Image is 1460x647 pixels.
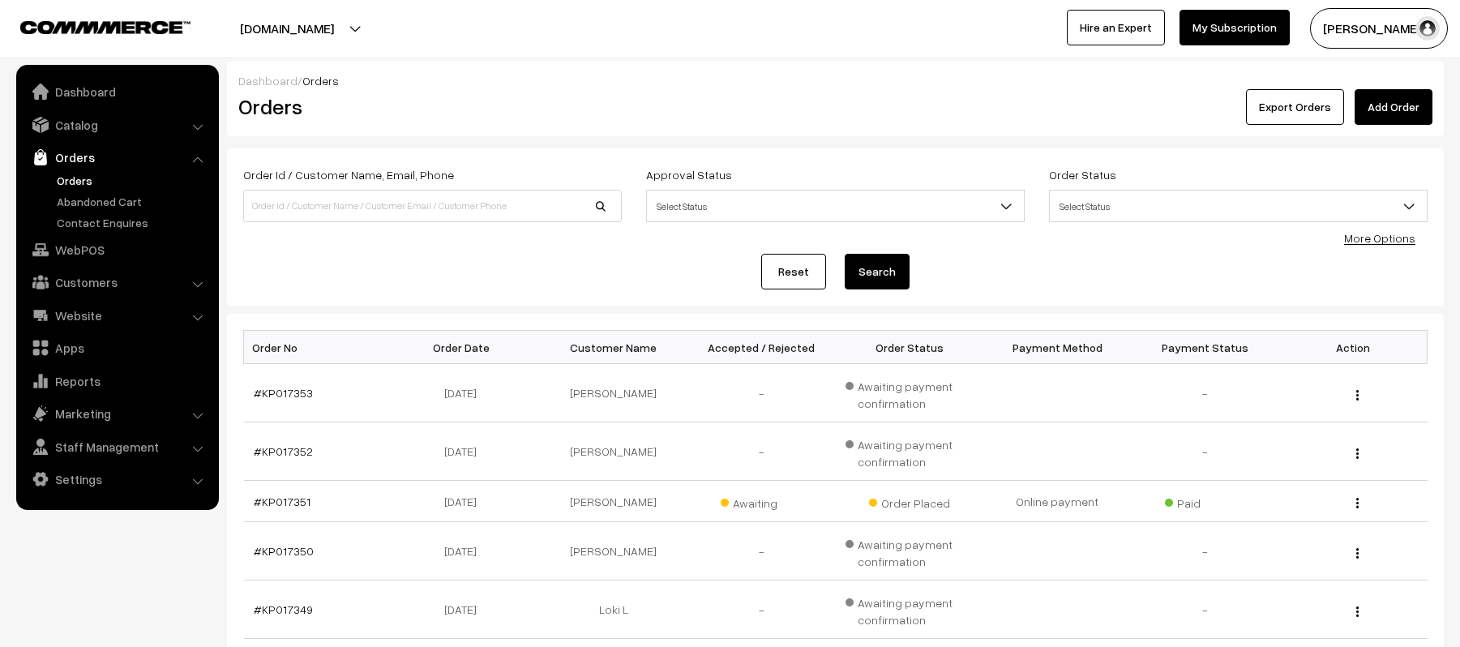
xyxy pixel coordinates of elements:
[53,214,213,231] a: Contact Enquires
[20,301,213,330] a: Website
[392,581,540,639] td: [DATE]
[238,72,1432,89] div: /
[1356,448,1359,459] img: Menu
[540,364,688,422] td: [PERSON_NAME]
[53,172,213,189] a: Orders
[1132,422,1280,481] td: -
[646,166,732,183] label: Approval Status
[983,331,1132,364] th: Payment Method
[53,193,213,210] a: Abandoned Cart
[20,432,213,461] a: Staff Management
[1132,364,1280,422] td: -
[1356,390,1359,401] img: Menu
[244,331,392,364] th: Order No
[1132,522,1280,581] td: -
[254,495,310,508] a: #KP017351
[1415,16,1440,41] img: user
[540,331,688,364] th: Customer Name
[302,74,339,88] span: Orders
[1355,89,1432,125] a: Add Order
[846,432,974,470] span: Awaiting payment confirmation
[1165,491,1246,512] span: Paid
[20,16,162,36] a: COMMMERCE
[836,331,984,364] th: Order Status
[20,21,191,33] img: COMMMERCE
[687,422,836,481] td: -
[392,331,540,364] th: Order Date
[20,143,213,172] a: Orders
[646,190,1025,222] span: Select Status
[243,190,622,222] input: Order Id / Customer Name / Customer Email / Customer Phone
[1132,581,1280,639] td: -
[392,364,540,422] td: [DATE]
[243,166,454,183] label: Order Id / Customer Name, Email, Phone
[392,422,540,481] td: [DATE]
[20,77,213,106] a: Dashboard
[1180,10,1290,45] a: My Subscription
[846,590,974,628] span: Awaiting payment confirmation
[1356,548,1359,559] img: Menu
[1279,331,1428,364] th: Action
[647,192,1024,221] span: Select Status
[540,581,688,639] td: Loki L
[1132,331,1280,364] th: Payment Status
[869,491,950,512] span: Order Placed
[1050,192,1427,221] span: Select Status
[761,254,826,289] a: Reset
[1067,10,1165,45] a: Hire an Expert
[254,386,313,400] a: #KP017353
[687,522,836,581] td: -
[540,481,688,522] td: [PERSON_NAME]
[20,268,213,297] a: Customers
[238,74,298,88] a: Dashboard
[1246,89,1344,125] button: Export Orders
[540,522,688,581] td: [PERSON_NAME]
[392,481,540,522] td: [DATE]
[392,522,540,581] td: [DATE]
[687,581,836,639] td: -
[687,364,836,422] td: -
[254,444,313,458] a: #KP017352
[20,465,213,494] a: Settings
[1356,498,1359,508] img: Menu
[1310,8,1448,49] button: [PERSON_NAME]
[687,331,836,364] th: Accepted / Rejected
[20,333,213,362] a: Apps
[1344,231,1415,245] a: More Options
[238,94,620,119] h2: Orders
[540,422,688,481] td: [PERSON_NAME]
[20,366,213,396] a: Reports
[20,235,213,264] a: WebPOS
[1049,166,1116,183] label: Order Status
[983,481,1132,522] td: Online payment
[20,399,213,428] a: Marketing
[845,254,910,289] button: Search
[846,374,974,412] span: Awaiting payment confirmation
[20,110,213,139] a: Catalog
[1356,606,1359,617] img: Menu
[254,544,314,558] a: #KP017350
[846,532,974,570] span: Awaiting payment confirmation
[254,602,313,616] a: #KP017349
[183,8,391,49] button: [DOMAIN_NAME]
[721,491,802,512] span: Awaiting
[1049,190,1428,222] span: Select Status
